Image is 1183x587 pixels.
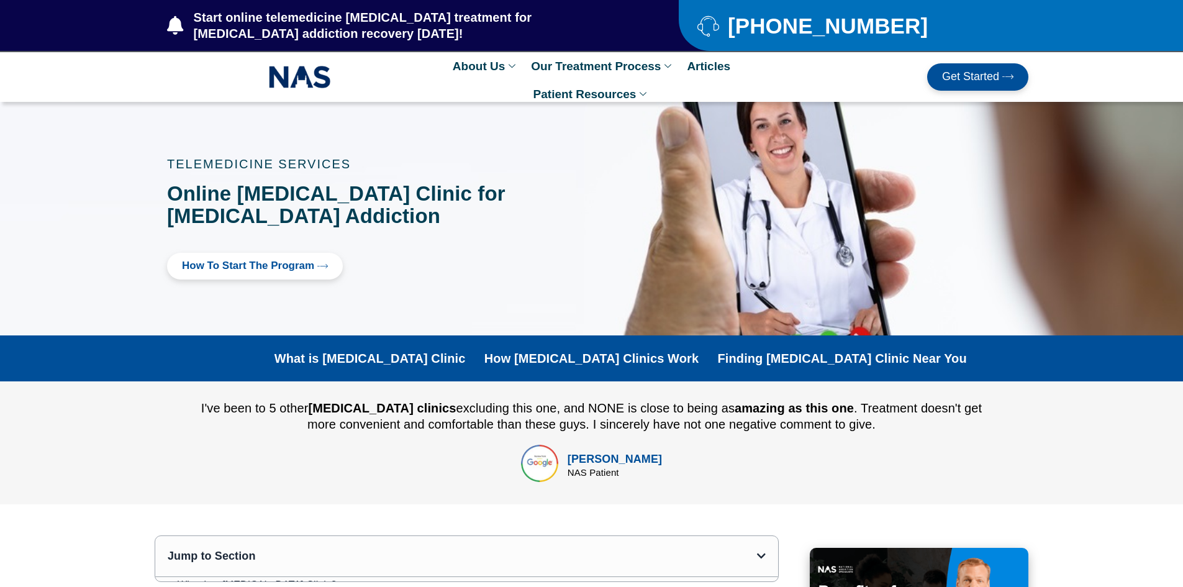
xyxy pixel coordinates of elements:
span: [PHONE_NUMBER] [725,18,928,34]
div: Open table of contents [757,551,766,561]
p: TELEMEDICINE SERVICES [167,158,554,170]
a: Articles [681,52,737,80]
span: Get Started [942,71,999,83]
div: NAS Patient [568,468,662,477]
div: I've been to 5 other excluding this one, and NONE is close to being as . Treatment doesn't get mo... [198,400,985,432]
img: top rated online suboxone treatment for opioid addiction treatment in tennessee and texas [521,445,558,482]
div: Jump to Section [168,548,757,564]
a: Finding [MEDICAL_DATA] Clinic Near You [718,351,967,366]
b: [MEDICAL_DATA] clinics [308,401,456,415]
img: NAS_email_signature-removebg-preview.png [269,63,331,91]
span: How to Start the program [182,260,314,272]
a: Our Treatment Process [525,52,681,80]
h1: Online [MEDICAL_DATA] Clinic for [MEDICAL_DATA] Addiction [167,183,554,228]
a: About Us [446,52,525,80]
a: Get Started [927,63,1028,91]
a: Start online telemedicine [MEDICAL_DATA] treatment for [MEDICAL_DATA] addiction recovery [DATE]! [167,9,629,42]
b: amazing as this one [735,401,854,415]
a: What is [MEDICAL_DATA] Clinic [274,351,466,366]
a: How to Start the program [167,253,343,280]
a: Patient Resources [527,80,656,108]
a: [PHONE_NUMBER] [697,15,997,37]
div: [PERSON_NAME] [568,451,662,468]
a: How [MEDICAL_DATA] Clinics Work [484,351,699,366]
span: Start online telemedicine [MEDICAL_DATA] treatment for [MEDICAL_DATA] addiction recovery [DATE]! [191,9,630,42]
